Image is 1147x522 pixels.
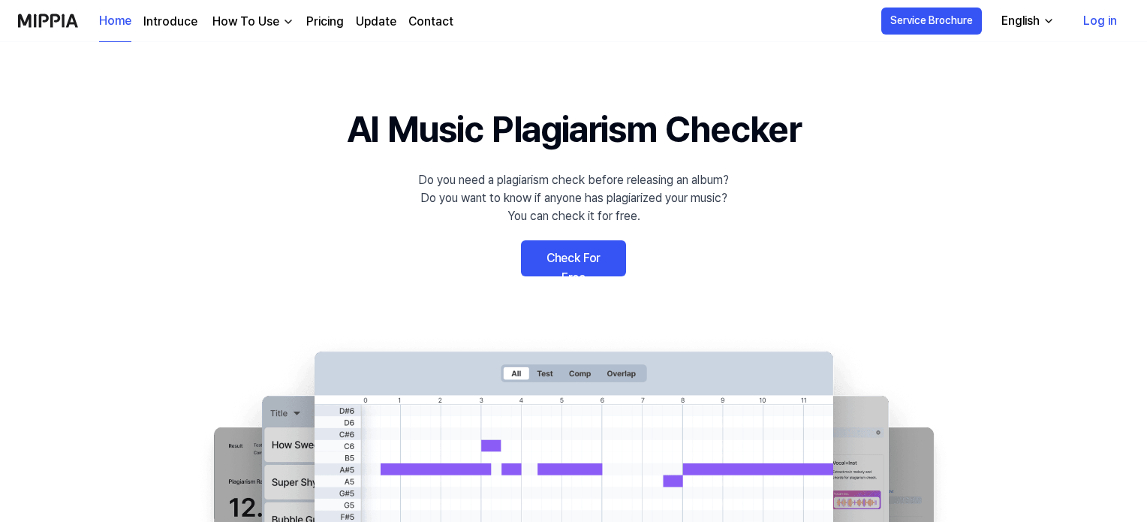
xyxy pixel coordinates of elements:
button: How To Use [209,13,294,31]
h1: AI Music Plagiarism Checker [347,102,801,156]
button: Service Brochure [881,8,982,35]
img: down [282,16,294,28]
button: English [989,6,1064,36]
a: Introduce [143,13,197,31]
div: English [998,12,1043,30]
div: How To Use [209,13,282,31]
a: Check For Free [521,240,626,276]
a: Update [356,13,396,31]
div: Do you need a plagiarism check before releasing an album? Do you want to know if anyone has plagi... [418,171,729,225]
a: Pricing [306,13,344,31]
a: Contact [408,13,453,31]
a: Home [99,1,131,42]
